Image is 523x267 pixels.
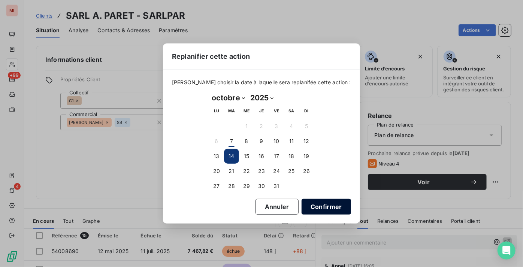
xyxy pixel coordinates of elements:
[209,179,224,194] button: 27
[269,134,284,149] button: 10
[299,164,314,179] button: 26
[254,134,269,149] button: 9
[269,179,284,194] button: 31
[254,104,269,119] th: jeudi
[269,164,284,179] button: 24
[284,164,299,179] button: 25
[172,79,351,86] span: [PERSON_NAME] choisir la date à laquelle sera replanifée cette action :
[239,149,254,164] button: 15
[239,104,254,119] th: mercredi
[284,104,299,119] th: samedi
[239,164,254,179] button: 22
[498,242,516,260] div: Open Intercom Messenger
[302,199,351,215] button: Confirmer
[256,199,299,215] button: Annuler
[269,119,284,134] button: 3
[239,179,254,194] button: 29
[254,179,269,194] button: 30
[254,164,269,179] button: 23
[284,134,299,149] button: 11
[269,104,284,119] th: vendredi
[299,149,314,164] button: 19
[254,119,269,134] button: 2
[209,134,224,149] button: 6
[239,119,254,134] button: 1
[269,149,284,164] button: 17
[284,149,299,164] button: 18
[224,134,239,149] button: 7
[224,164,239,179] button: 21
[209,149,224,164] button: 13
[239,134,254,149] button: 8
[224,104,239,119] th: mardi
[284,119,299,134] button: 4
[224,149,239,164] button: 14
[209,164,224,179] button: 20
[299,104,314,119] th: dimanche
[299,119,314,134] button: 5
[209,104,224,119] th: lundi
[172,51,250,61] span: Replanifier cette action
[254,149,269,164] button: 16
[224,179,239,194] button: 28
[299,134,314,149] button: 12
